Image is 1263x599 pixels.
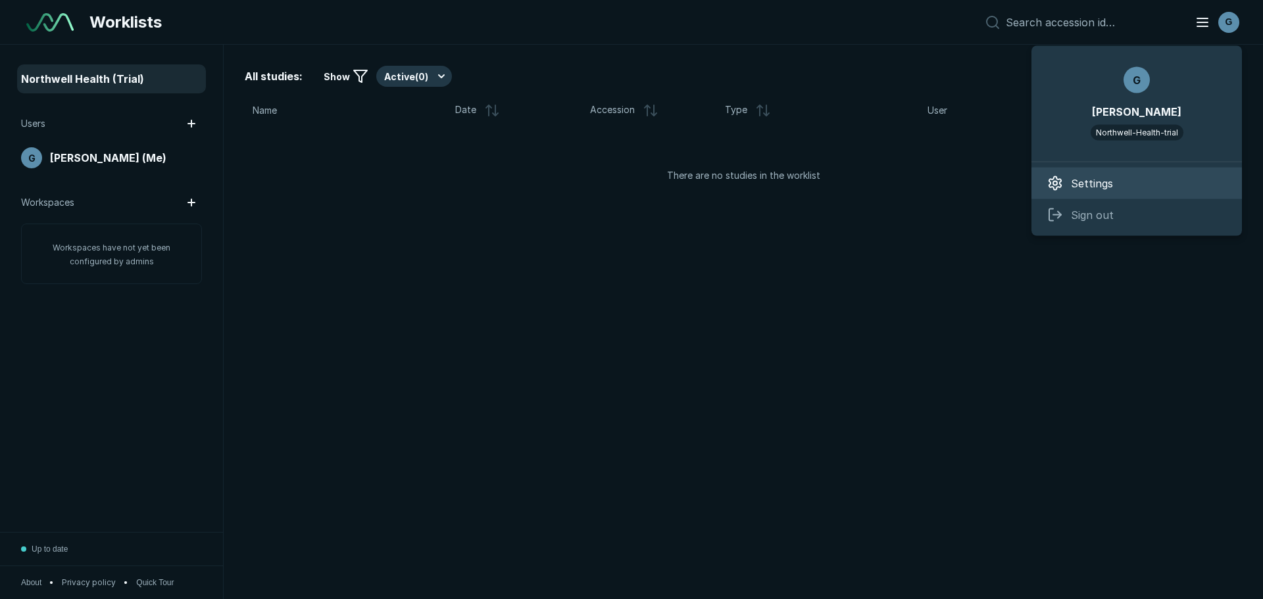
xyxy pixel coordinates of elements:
[50,150,166,166] span: [PERSON_NAME] (Me)
[136,577,174,588] button: Quick Tour
[1006,16,1179,29] input: Search accession id…
[18,66,205,92] a: Northwell Health (Trial)
[49,577,54,588] span: •
[1218,12,1239,33] div: avatar-name
[21,8,79,37] a: See-Mode Logo
[1187,9,1242,36] button: avatar-name
[376,66,452,87] button: Active(0)
[21,577,41,588] button: About
[28,151,36,165] span: G
[21,533,68,565] button: Up to date
[1071,207,1114,223] span: Sign out
[455,103,476,118] span: Date
[1031,46,1242,236] div: avatar-name
[124,577,128,588] span: •
[725,103,747,118] span: Type
[324,70,350,84] span: Show
[590,103,635,118] span: Accession
[1226,15,1233,29] span: G
[32,543,68,555] span: Up to date
[1124,67,1150,93] div: avatar-name
[1071,176,1113,191] span: Settings
[21,147,42,168] div: avatar-name
[1096,127,1178,139] span: Northwell-Health-trial
[21,71,144,87] span: Northwell Health (Trial)
[53,243,170,266] span: Workspaces have not yet been configured by admins
[62,577,116,588] a: Privacy policy
[1091,125,1183,141] div: Northwell-Health-trial
[1092,104,1181,120] span: [PERSON_NAME]
[21,195,74,210] span: Workspaces
[18,145,205,171] a: avatar-name[PERSON_NAME] (Me)
[1133,72,1141,88] span: G
[245,68,303,84] span: All studies:
[26,13,74,32] img: See-Mode Logo
[21,116,45,131] span: Users
[253,103,277,118] span: Name
[667,168,820,183] span: There are no studies in the worklist
[89,11,162,34] span: Worklists
[928,103,947,118] span: User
